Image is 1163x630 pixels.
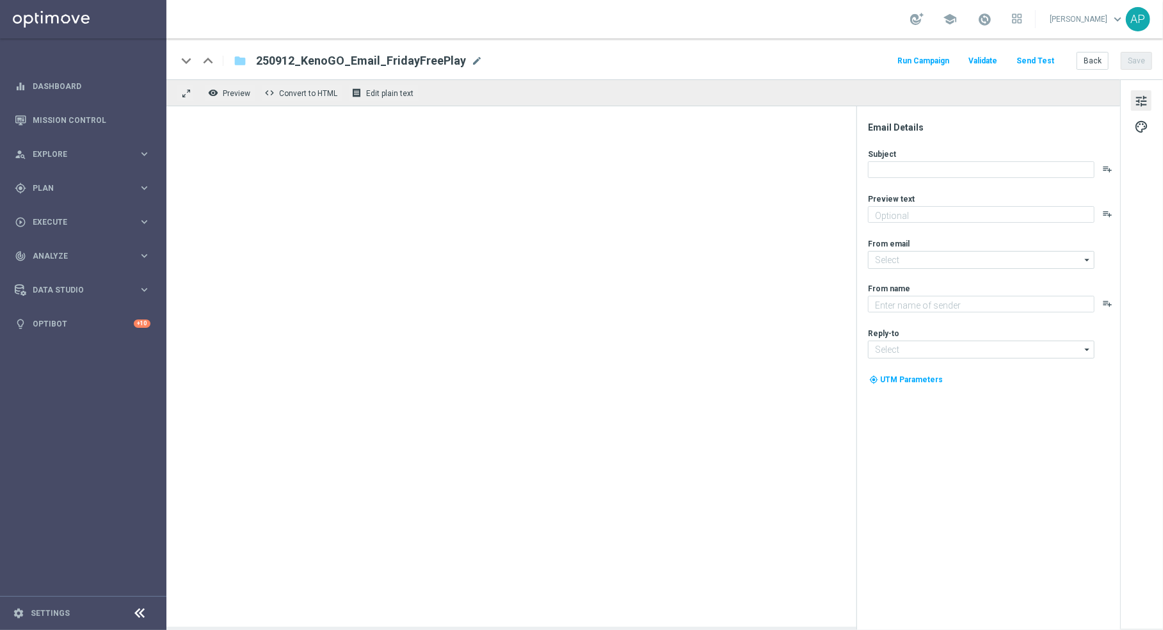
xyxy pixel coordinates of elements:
[868,149,896,159] label: Subject
[33,252,138,260] span: Analyze
[33,69,150,103] a: Dashboard
[966,52,999,70] button: Validate
[14,81,151,92] button: equalizer Dashboard
[1131,116,1151,136] button: palette
[868,194,915,204] label: Preview text
[14,149,151,159] button: person_search Explore keyboard_arrow_right
[895,52,951,70] button: Run Campaign
[31,610,70,617] a: Settings
[15,216,138,228] div: Execute
[223,89,250,98] span: Preview
[33,184,138,192] span: Plan
[1111,12,1125,26] span: keyboard_arrow_down
[351,88,362,98] i: receipt
[14,319,151,329] button: lightbulb Optibot +10
[138,284,150,296] i: keyboard_arrow_right
[138,148,150,160] i: keyboard_arrow_right
[15,216,26,228] i: play_circle_outline
[13,608,24,619] i: settings
[943,12,957,26] span: school
[138,250,150,262] i: keyboard_arrow_right
[1015,52,1056,70] button: Send Test
[868,284,910,294] label: From name
[208,88,218,98] i: remove_red_eye
[33,103,150,137] a: Mission Control
[15,149,26,160] i: person_search
[15,69,150,103] div: Dashboard
[15,182,138,194] div: Plan
[33,286,138,294] span: Data Studio
[868,341,1095,359] input: Select
[15,182,26,194] i: gps_fixed
[868,373,944,387] button: my_location UTM Parameters
[14,217,151,227] button: play_circle_outline Execute keyboard_arrow_right
[1102,209,1112,219] button: playlist_add
[1081,341,1094,358] i: arrow_drop_down
[15,81,26,92] i: equalizer
[15,250,138,262] div: Analyze
[15,103,150,137] div: Mission Control
[1134,118,1148,135] span: palette
[234,53,246,69] i: folder
[134,319,150,328] div: +10
[471,55,483,67] span: mode_edit
[868,328,899,339] label: Reply-to
[256,53,466,69] span: 250912_KenoGO_Email_FridayFreePlay
[138,182,150,194] i: keyboard_arrow_right
[14,115,151,125] button: Mission Control
[232,51,248,71] button: folder
[869,375,878,384] i: my_location
[1102,164,1112,174] button: playlist_add
[138,216,150,228] i: keyboard_arrow_right
[15,307,150,341] div: Optibot
[1126,7,1150,31] div: AP
[868,122,1119,133] div: Email Details
[348,85,419,101] button: receipt Edit plain text
[33,307,134,341] a: Optibot
[1102,298,1112,309] button: playlist_add
[14,285,151,295] button: Data Studio keyboard_arrow_right
[1134,93,1148,109] span: tune
[15,284,138,296] div: Data Studio
[15,318,26,330] i: lightbulb
[1048,10,1126,29] a: [PERSON_NAME]keyboard_arrow_down
[1131,90,1151,111] button: tune
[15,250,26,262] i: track_changes
[279,89,337,98] span: Convert to HTML
[1121,52,1152,70] button: Save
[205,85,256,101] button: remove_red_eye Preview
[366,89,413,98] span: Edit plain text
[868,239,910,249] label: From email
[868,251,1095,269] input: Select
[261,85,343,101] button: code Convert to HTML
[1077,52,1109,70] button: Back
[14,183,151,193] button: gps_fixed Plan keyboard_arrow_right
[33,218,138,226] span: Execute
[15,149,138,160] div: Explore
[264,88,275,98] span: code
[33,150,138,158] span: Explore
[14,251,151,261] button: track_changes Analyze keyboard_arrow_right
[880,375,943,384] span: UTM Parameters
[968,56,997,65] span: Validate
[1081,252,1094,268] i: arrow_drop_down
